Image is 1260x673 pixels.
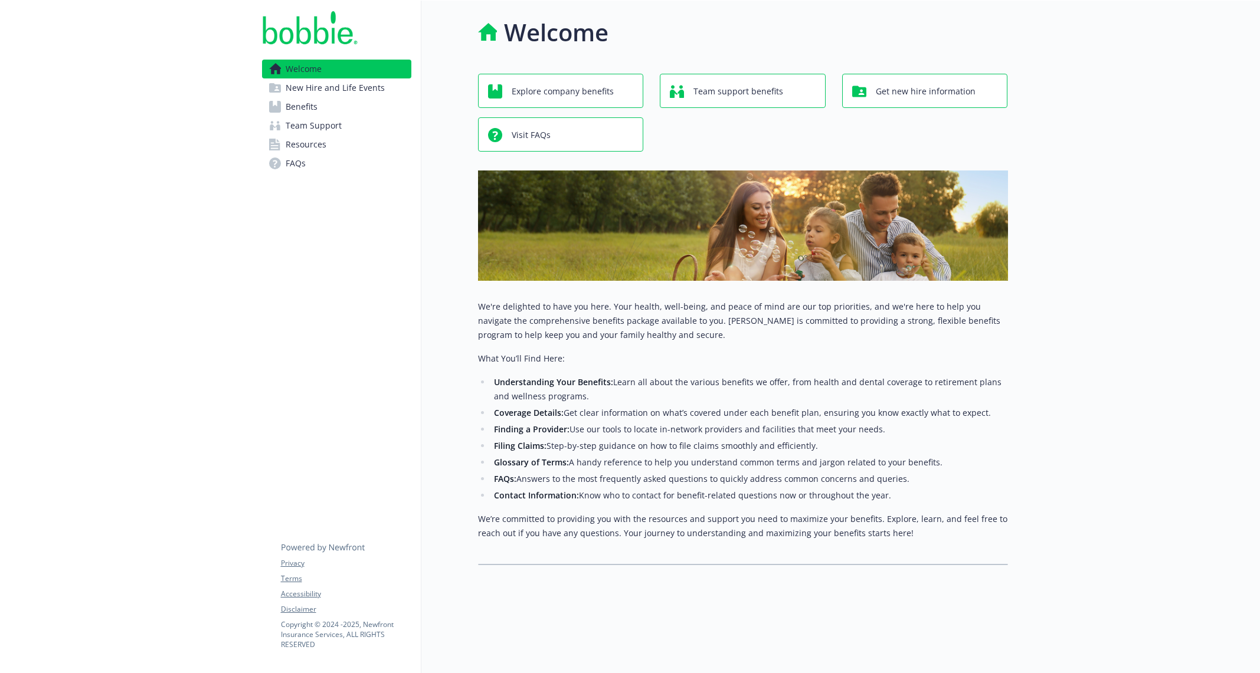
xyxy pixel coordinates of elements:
[478,74,644,108] button: Explore company benefits
[512,80,614,103] span: Explore company benefits
[286,135,326,154] span: Resources
[286,60,322,78] span: Welcome
[491,488,1008,503] li: Know who to contact for benefit-related questions now or throughout the year.
[504,15,608,50] h1: Welcome
[494,407,564,418] strong: Coverage Details:
[491,455,1008,470] li: A handy reference to help you understand common terms and jargon related to your benefits.
[286,154,306,173] span: FAQs
[281,558,411,569] a: Privacy
[494,473,516,484] strong: FAQs:
[262,116,411,135] a: Team Support
[491,422,1008,436] li: Use our tools to locate in-network providers and facilities that meet your needs.
[281,573,411,584] a: Terms
[478,300,1008,342] p: We're delighted to have you here. Your health, well-being, and peace of mind are our top prioriti...
[491,439,1008,453] li: Step-by-step guidance on how to file claims smoothly and efficiently.
[494,376,613,388] strong: Understanding Your Benefits:
[286,97,318,116] span: Benefits
[660,74,826,108] button: Team support benefits
[262,78,411,97] a: New Hire and Life Events
[262,60,411,78] a: Welcome
[491,472,1008,486] li: Answers to the most frequently asked questions to quickly address common concerns and queries.
[693,80,783,103] span: Team support benefits
[281,589,411,599] a: Accessibility
[512,124,551,146] span: Visit FAQs
[262,97,411,116] a: Benefits
[842,74,1008,108] button: Get new hire information
[281,619,411,649] p: Copyright © 2024 - 2025 , Newfront Insurance Services, ALL RIGHTS RESERVED
[281,604,411,615] a: Disclaimer
[494,440,546,451] strong: Filing Claims:
[491,375,1008,403] li: Learn all about the various benefits we offer, from health and dental coverage to retirement plan...
[262,154,411,173] a: FAQs
[494,490,579,501] strong: Contact Information:
[494,457,569,468] strong: Glossary of Terms:
[286,116,342,135] span: Team Support
[876,80,976,103] span: Get new hire information
[478,170,1008,281] img: overview page banner
[478,512,1008,540] p: We’re committed to providing you with the resources and support you need to maximize your benefit...
[478,117,644,152] button: Visit FAQs
[286,78,385,97] span: New Hire and Life Events
[262,135,411,154] a: Resources
[494,424,570,435] strong: Finding a Provider:
[491,406,1008,420] li: Get clear information on what’s covered under each benefit plan, ensuring you know exactly what t...
[478,352,1008,366] p: What You’ll Find Here:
